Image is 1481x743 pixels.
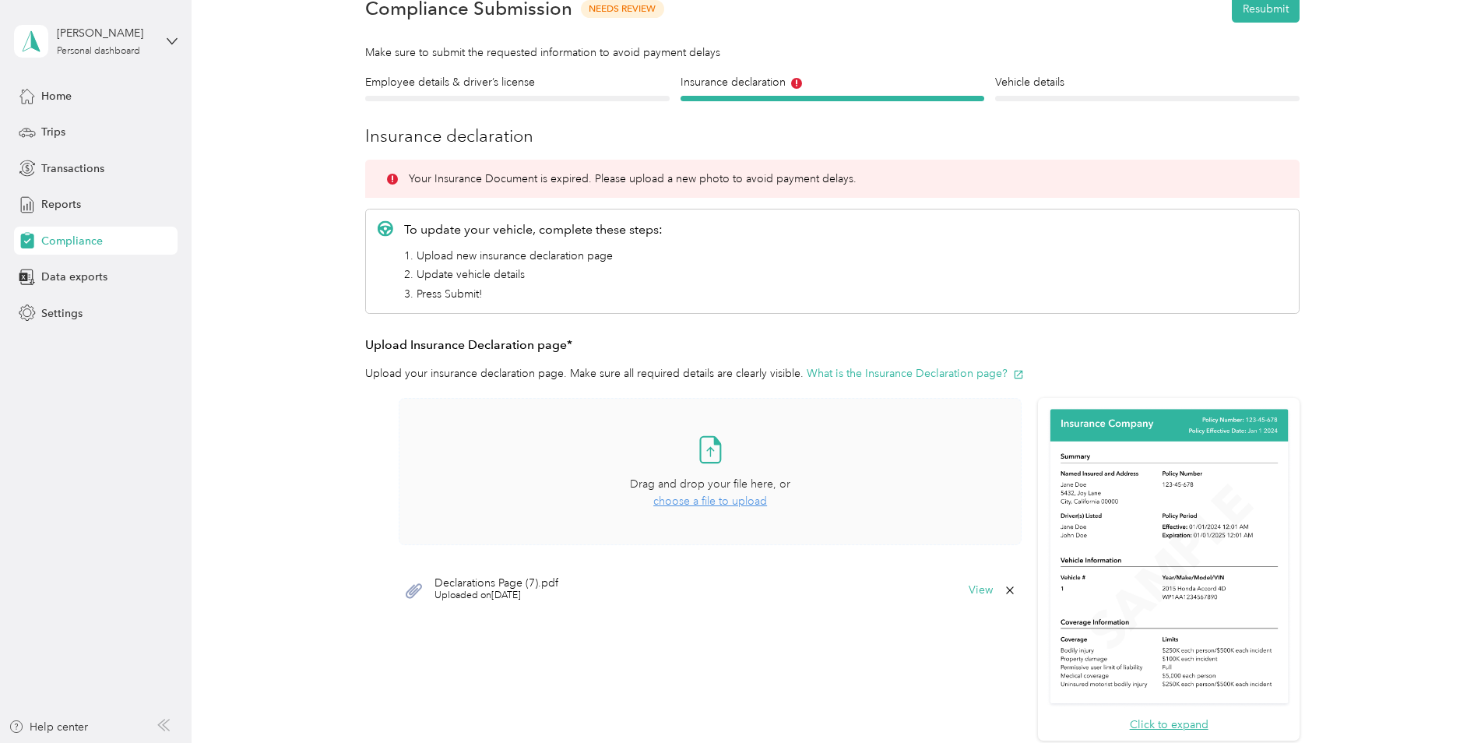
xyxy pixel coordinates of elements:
[404,248,663,264] li: 1. Upload new insurance declaration page
[653,495,767,508] span: choose a file to upload
[41,196,81,213] span: Reports
[807,365,1024,382] button: What is the Insurance Declaration page?
[995,74,1300,90] h4: Vehicle details
[9,719,88,735] button: Help center
[57,47,140,56] div: Personal dashboard
[409,171,857,187] p: Your Insurance Document is expired. Please upload a new photo to avoid payment delays.
[404,286,663,302] li: 3. Press Submit!
[404,266,663,283] li: 2. Update vehicle details
[404,220,663,239] p: To update your vehicle, complete these steps:
[681,74,985,90] h4: Insurance declaration
[365,44,1300,61] div: Make sure to submit the requested information to avoid payment delays
[969,585,993,596] button: View
[1130,717,1208,733] button: Click to expand
[41,305,83,322] span: Settings
[365,365,1300,382] p: Upload your insurance declaration page. Make sure all required details are clearly visible.
[1047,407,1292,708] img: Sample insurance declaration
[41,233,103,249] span: Compliance
[1394,656,1481,743] iframe: Everlance-gr Chat Button Frame
[41,124,65,140] span: Trips
[365,123,1300,149] h3: Insurance declaration
[365,74,670,90] h4: Employee details & driver’s license
[41,88,72,104] span: Home
[57,25,154,41] div: [PERSON_NAME]
[630,477,790,491] span: Drag and drop your file here, or
[399,399,1021,544] span: Drag and drop your file here, orchoose a file to upload
[41,269,107,285] span: Data exports
[434,589,558,603] span: Uploaded on [DATE]
[434,578,558,589] span: Declarations Page (7).pdf
[41,160,104,177] span: Transactions
[365,336,1300,355] h3: Upload Insurance Declaration page*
